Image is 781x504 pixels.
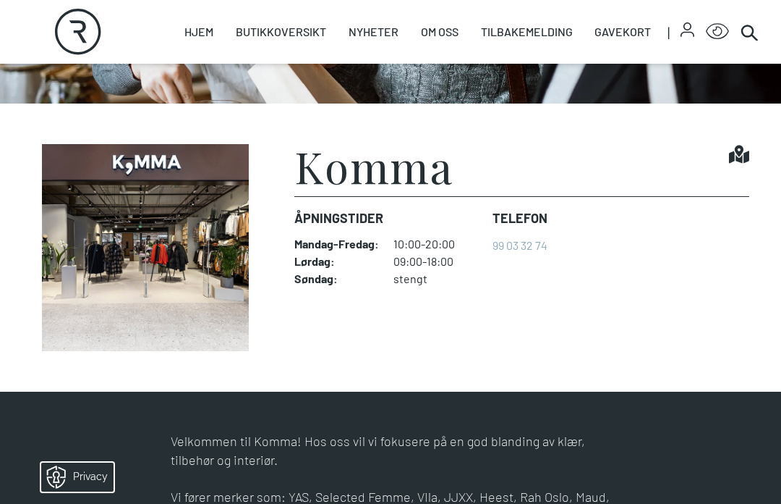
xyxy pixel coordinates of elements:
[294,272,379,286] dt: Søndag :
[294,254,379,269] dt: Lørdag :
[294,144,453,188] h1: Komma
[730,261,781,272] details: Attribution
[14,458,132,497] iframe: Manage Preferences
[294,237,379,251] dt: Mandag - Fredag :
[171,432,610,469] p: Velkommen til Komma! Hos oss vil vi fokusere på en god blanding av klær, tilbehør og interiør.
[492,209,547,228] dt: Telefon
[393,237,481,251] dd: 10:00-20:00
[294,209,481,228] dt: Åpningstider
[706,20,729,43] button: Open Accessibility Menu
[733,263,769,271] div: © Mappedin
[393,254,481,269] dd: 09:00-18:00
[393,272,481,286] dd: stengt
[492,238,547,252] a: 99 03 32 74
